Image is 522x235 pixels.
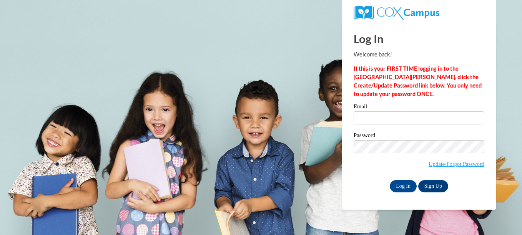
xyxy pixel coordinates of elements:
a: Update/Forgot Password [429,161,484,167]
img: COX Campus [354,6,439,20]
h1: Log In [354,31,484,46]
p: Welcome back! [354,50,484,59]
a: Sign Up [418,180,448,192]
input: Log In [390,180,417,192]
label: Email [354,104,484,111]
label: Password [354,132,484,140]
strong: If this is your FIRST TIME logging in to the [GEOGRAPHIC_DATA][PERSON_NAME], click the Create/Upd... [354,65,482,97]
a: COX Campus [354,9,439,15]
